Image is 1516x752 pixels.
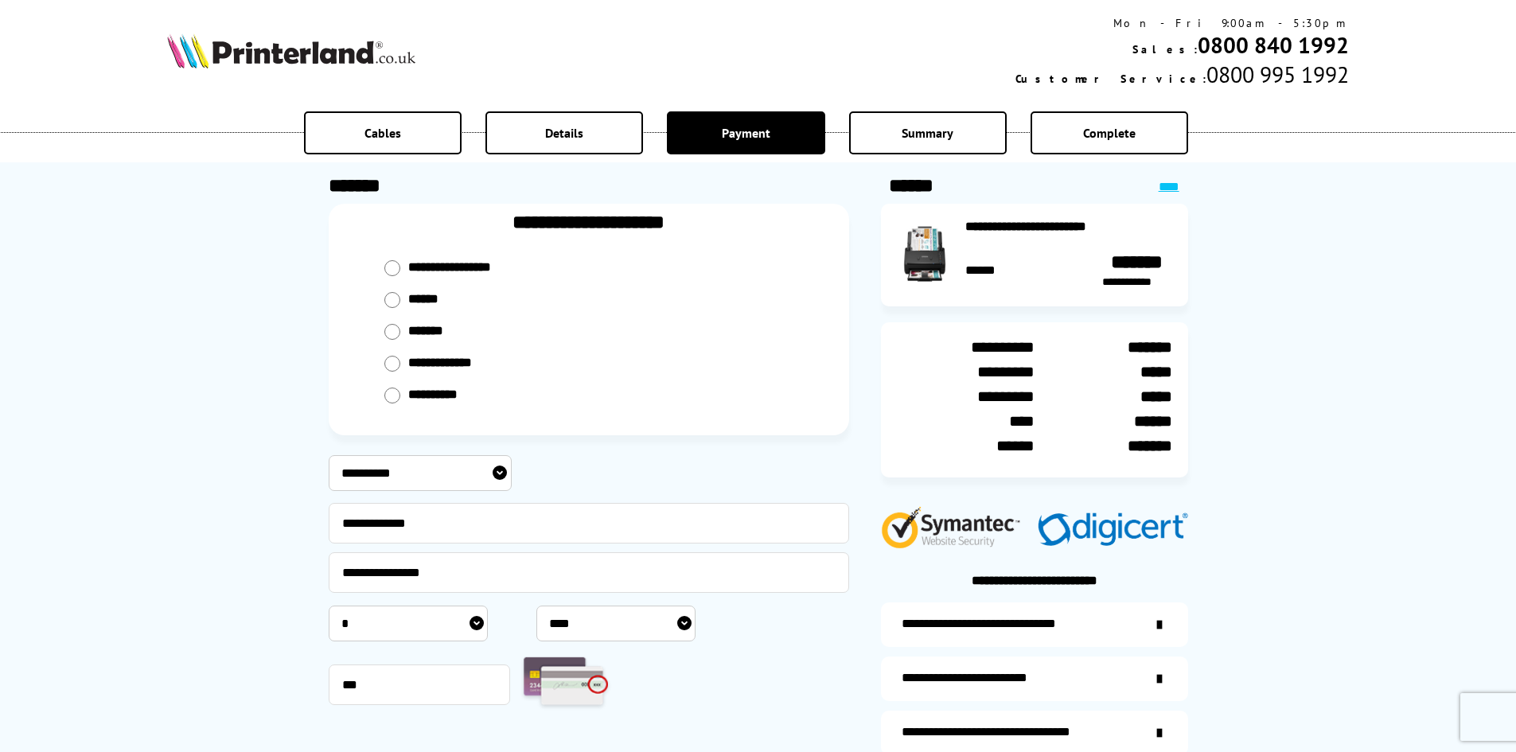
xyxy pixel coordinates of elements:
span: Customer Service: [1015,72,1206,86]
span: Summary [902,125,953,141]
span: Cables [364,125,401,141]
img: Printerland Logo [167,33,415,68]
a: items-arrive [881,657,1188,701]
a: 0800 840 1992 [1198,30,1349,60]
span: Payment [722,125,770,141]
span: Sales: [1132,42,1198,56]
span: Complete [1083,125,1136,141]
div: Mon - Fri 9:00am - 5:30pm [1015,16,1349,30]
span: Details [545,125,583,141]
a: additional-ink [881,602,1188,647]
span: 0800 995 1992 [1206,60,1349,89]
